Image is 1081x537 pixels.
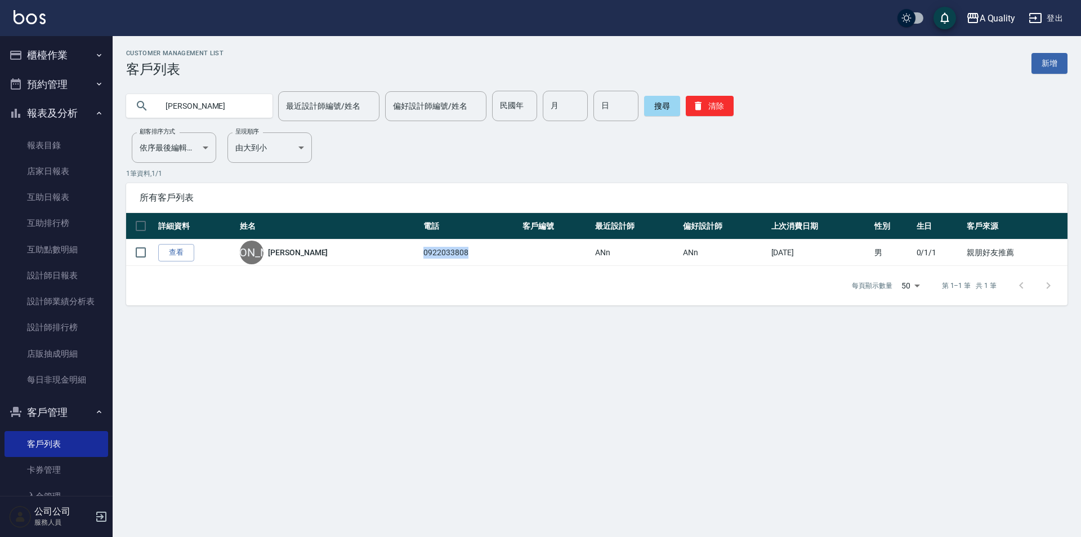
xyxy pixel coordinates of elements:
[155,213,237,239] th: 詳細資料
[132,132,216,163] div: 依序最後編輯時間
[5,289,108,314] a: 設計師業績分析表
[14,10,46,24] img: Logo
[237,213,421,239] th: 姓名
[140,127,175,136] label: 顧客排序方式
[5,341,108,367] a: 店販抽成明細
[5,483,108,509] a: 入金管理
[5,237,108,263] a: 互助點數明細
[5,99,108,128] button: 報表及分析
[421,239,520,266] td: 0922033808
[5,158,108,184] a: 店家日報表
[686,96,734,116] button: 清除
[34,506,92,517] h5: 公司公司
[964,239,1067,266] td: 親朋好友推薦
[240,241,263,264] div: [PERSON_NAME]
[872,213,913,239] th: 性別
[592,239,680,266] td: ANn
[126,168,1067,179] p: 1 筆資料, 1 / 1
[872,239,913,266] td: 男
[644,96,680,116] button: 搜尋
[769,213,872,239] th: 上次消費日期
[592,213,680,239] th: 最近設計師
[964,213,1067,239] th: 客戶來源
[852,281,892,291] p: 每頁顯示數量
[980,11,1016,25] div: A Quality
[158,244,194,261] a: 查看
[5,314,108,340] a: 設計師排行榜
[680,239,768,266] td: ANn
[5,70,108,99] button: 預約管理
[126,50,224,57] h2: Customer Management List
[680,213,768,239] th: 偏好設計師
[421,213,520,239] th: 電話
[962,7,1020,30] button: A Quality
[9,505,32,528] img: Person
[897,270,924,301] div: 50
[5,457,108,483] a: 卡券管理
[5,132,108,158] a: 報表目錄
[914,213,964,239] th: 生日
[227,132,312,163] div: 由大到小
[126,61,224,77] h3: 客戶列表
[5,41,108,70] button: 櫃檯作業
[5,184,108,210] a: 互助日報表
[268,247,328,258] a: [PERSON_NAME]
[942,281,997,291] p: 第 1–1 筆 共 1 筆
[140,192,1054,203] span: 所有客戶列表
[5,263,108,289] a: 設計師日報表
[520,213,592,239] th: 客戶編號
[5,398,108,427] button: 客戶管理
[933,7,956,29] button: save
[5,210,108,236] a: 互助排行榜
[34,517,92,527] p: 服務人員
[769,239,872,266] td: [DATE]
[5,367,108,393] a: 每日非現金明細
[1031,53,1067,74] a: 新增
[1024,8,1067,29] button: 登出
[5,431,108,457] a: 客戶列表
[158,91,263,121] input: 搜尋關鍵字
[914,239,964,266] td: 0/1/1
[235,127,259,136] label: 呈現順序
